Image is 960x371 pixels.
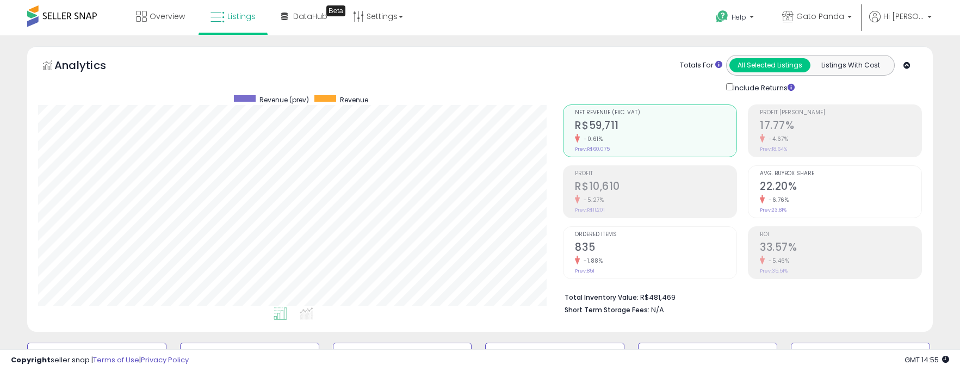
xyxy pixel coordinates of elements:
[810,58,891,72] button: Listings With Cost
[760,146,787,152] small: Prev: 18.64%
[575,119,736,134] h2: R$59,711
[575,241,736,256] h2: 835
[883,11,924,22] span: Hi [PERSON_NAME]
[760,171,921,177] span: Avg. Buybox Share
[580,135,603,143] small: -0.61%
[93,355,139,365] a: Terms of Use
[575,268,594,274] small: Prev: 851
[869,11,932,35] a: Hi [PERSON_NAME]
[575,146,610,152] small: Prev: R$60,075
[293,11,327,22] span: DataHub
[11,355,189,366] div: seller snap | |
[729,58,810,72] button: All Selected Listings
[796,11,844,22] span: Gato Panda
[575,232,736,238] span: Ordered Items
[340,95,368,104] span: Revenue
[765,196,789,204] small: -6.76%
[580,257,603,265] small: -1.88%
[259,95,309,104] span: Revenue (prev)
[760,180,921,195] h2: 22.20%
[760,241,921,256] h2: 33.57%
[715,10,729,23] i: Get Help
[575,171,736,177] span: Profit
[732,13,746,22] span: Help
[580,196,604,204] small: -5.27%
[54,58,127,76] h5: Analytics
[575,110,736,116] span: Net Revenue (Exc. VAT)
[760,207,786,213] small: Prev: 23.81%
[11,355,51,365] strong: Copyright
[680,60,722,71] div: Totals For
[565,290,914,303] li: R$481,469
[760,110,921,116] span: Profit [PERSON_NAME]
[765,135,788,143] small: -4.67%
[760,268,788,274] small: Prev: 35.51%
[760,232,921,238] span: ROI
[651,305,664,315] span: N/A
[141,355,189,365] a: Privacy Policy
[565,305,649,314] b: Short Term Storage Fees:
[718,81,808,94] div: Include Returns
[150,11,185,22] span: Overview
[765,257,789,265] small: -5.46%
[760,119,921,134] h2: 17.77%
[227,11,256,22] span: Listings
[326,5,345,16] div: Tooltip anchor
[565,293,639,302] b: Total Inventory Value:
[707,2,765,35] a: Help
[575,207,605,213] small: Prev: R$11,201
[905,355,949,365] span: 2025-08-17 14:55 GMT
[575,180,736,195] h2: R$10,610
